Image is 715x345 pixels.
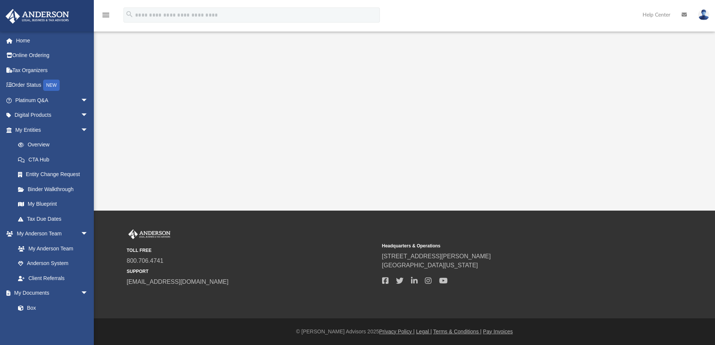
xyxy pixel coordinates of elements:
a: Tax Due Dates [11,211,99,226]
span: arrow_drop_down [81,108,96,123]
a: Entity Change Request [11,167,99,182]
div: NEW [43,80,60,91]
a: My Entitiesarrow_drop_down [5,122,99,137]
a: Binder Walkthrough [11,182,99,197]
img: User Pic [698,9,709,20]
i: menu [101,11,110,20]
a: CTA Hub [11,152,99,167]
a: [STREET_ADDRESS][PERSON_NAME] [382,253,491,259]
span: arrow_drop_down [81,122,96,138]
a: My Documentsarrow_drop_down [5,286,96,301]
a: Pay Invoices [483,328,513,334]
a: Platinum Q&Aarrow_drop_down [5,93,99,108]
a: My Anderson Teamarrow_drop_down [5,226,96,241]
a: My Anderson Team [11,241,92,256]
img: Anderson Advisors Platinum Portal [3,9,71,24]
small: TOLL FREE [127,247,377,254]
a: Privacy Policy | [379,328,415,334]
a: Home [5,33,99,48]
img: Anderson Advisors Platinum Portal [127,229,172,239]
a: Legal | [416,328,432,334]
small: SUPPORT [127,268,377,275]
a: Meeting Minutes [11,315,96,330]
span: arrow_drop_down [81,226,96,242]
a: [EMAIL_ADDRESS][DOMAIN_NAME] [127,279,229,285]
a: 800.706.4741 [127,258,164,264]
a: Order StatusNEW [5,78,99,93]
a: Digital Productsarrow_drop_down [5,108,99,123]
span: arrow_drop_down [81,93,96,108]
a: Online Ordering [5,48,99,63]
a: Terms & Conditions | [433,328,482,334]
i: search [125,10,134,18]
small: Headquarters & Operations [382,243,632,249]
a: Tax Organizers [5,63,99,78]
a: Box [11,300,92,315]
a: My Blueprint [11,197,96,212]
a: Overview [11,137,99,152]
div: © [PERSON_NAME] Advisors 2025 [94,328,715,336]
a: menu [101,14,110,20]
a: Anderson System [11,256,96,271]
a: [GEOGRAPHIC_DATA][US_STATE] [382,262,478,268]
span: arrow_drop_down [81,286,96,301]
a: Client Referrals [11,271,96,286]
